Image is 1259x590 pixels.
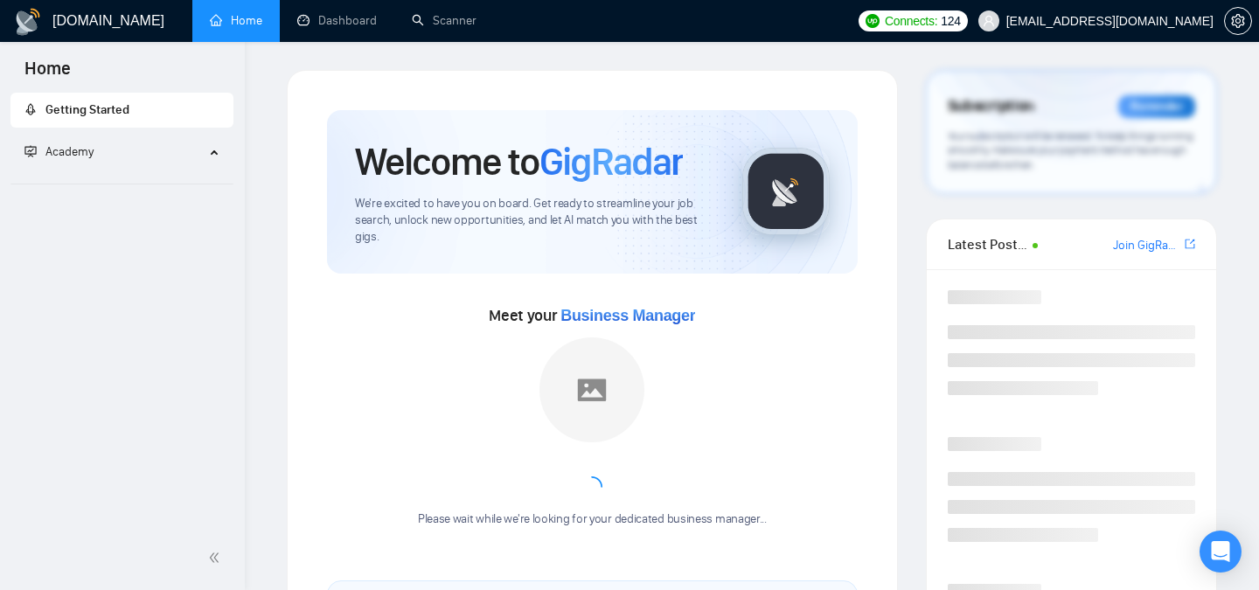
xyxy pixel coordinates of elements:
[45,144,94,159] span: Academy
[948,233,1027,255] span: Latest Posts from the GigRadar Community
[1224,14,1252,28] a: setting
[1185,236,1195,253] a: export
[1200,531,1242,573] div: Open Intercom Messenger
[539,138,683,185] span: GigRadar
[24,145,37,157] span: fund-projection-screen
[45,102,129,117] span: Getting Started
[10,93,233,128] li: Getting Started
[10,177,233,188] li: Academy Homepage
[983,15,995,27] span: user
[885,11,937,31] span: Connects:
[1113,236,1181,255] a: Join GigRadar Slack Community
[24,144,94,159] span: Academy
[1224,7,1252,35] button: setting
[489,306,695,325] span: Meet your
[14,8,42,36] img: logo
[948,129,1193,171] span: Your subscription will be renewed. To keep things running smoothly, make sure your payment method...
[10,56,85,93] span: Home
[948,92,1034,121] span: Subscription
[24,103,37,115] span: rocket
[297,13,377,28] a: dashboardDashboard
[355,196,714,246] span: We're excited to have you on board. Get ready to streamline your job search, unlock new opportuni...
[941,11,960,31] span: 124
[208,549,226,566] span: double-left
[412,13,476,28] a: searchScanner
[407,511,777,528] div: Please wait while we're looking for your dedicated business manager...
[355,138,683,185] h1: Welcome to
[1185,237,1195,251] span: export
[866,14,880,28] img: upwork-logo.png
[539,337,644,442] img: placeholder.png
[210,13,262,28] a: homeHome
[742,148,830,235] img: gigradar-logo.png
[581,475,603,498] span: loading
[1118,95,1195,118] div: Reminder
[560,307,695,324] span: Business Manager
[1225,14,1251,28] span: setting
